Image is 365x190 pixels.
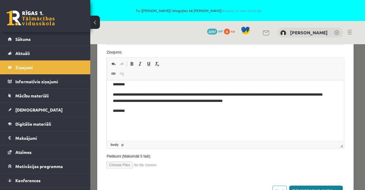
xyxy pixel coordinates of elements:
[280,30,286,36] img: Matīss Liepiņš
[15,164,63,169] span: Motivācijas programma
[46,16,54,23] a: Italic (Ctrl+I)
[15,131,83,145] legend: Maksājumi
[7,11,55,26] a: Rīgas 1. Tālmācības vidusskola
[8,60,83,74] a: Ziņojumi
[8,46,83,60] a: Aktuāli
[30,98,35,103] a: p element
[8,159,83,173] a: Motivācijas programma
[249,100,252,103] span: Resize
[15,121,51,127] span: Digitālie materiāli
[199,141,252,152] button: [DEMOGRAPHIC_DATA] ziņu
[15,107,63,112] span: [DEMOGRAPHIC_DATA]
[8,173,83,187] a: Konferences
[224,29,230,35] span: 0
[207,29,223,33] a: 2297 mP
[8,89,83,103] a: Mācību materiāli
[8,32,83,46] a: Sākums
[15,93,49,98] span: Mācību materiāli
[37,16,46,23] a: Bold (Ctrl+B)
[8,103,83,117] a: [DEMOGRAPHIC_DATA]
[8,145,83,159] a: Atzīmes
[12,109,258,115] label: Pielikumi (Maksimāli 5 faili):
[12,5,258,11] label: Ziņojums:
[182,141,196,152] button: Atcelt
[69,9,329,12] span: Tu ([PERSON_NAME]) ielogojies kā [PERSON_NAME]
[8,117,83,131] a: Digitālie materiāli
[15,36,31,42] span: Sākums
[290,29,328,35] a: [PERSON_NAME]
[231,29,235,33] span: xp
[15,178,41,183] span: Konferences
[19,16,27,23] a: Undo (Ctrl+Z)
[17,36,253,96] iframe: Editor, wiswyg-editor-47363755497780-1756199826-912
[218,29,223,33] span: mP
[27,16,36,23] a: Redo (Ctrl+Y)
[27,26,36,33] a: Unlink
[15,149,32,155] span: Atzīmes
[15,60,83,74] legend: Ziņojumi
[19,26,27,33] a: Link (Ctrl+K)
[207,29,217,35] span: 2297
[8,131,83,145] a: Maksājumi
[19,98,29,103] a: body element
[63,16,71,23] a: Remove Format
[224,29,238,33] a: 0 xp
[15,51,30,56] span: Aktuāli
[221,8,262,13] a: Atpakaļ uz savu lietotāju
[54,16,63,23] a: Underline (Ctrl+U)
[8,75,83,88] a: Informatīvie ziņojumi
[15,75,83,88] legend: Informatīvie ziņojumi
